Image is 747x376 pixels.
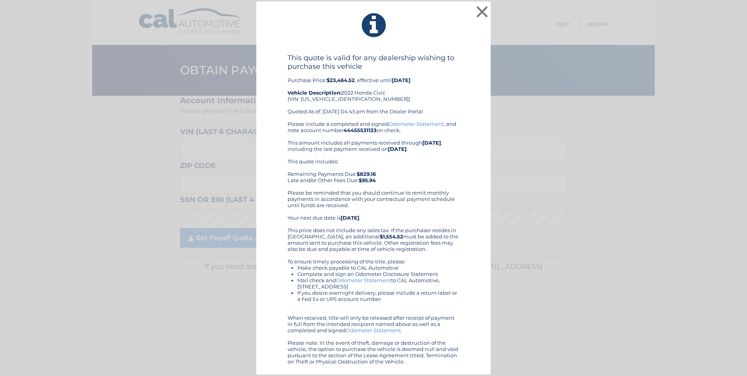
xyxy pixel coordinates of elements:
b: [DATE] [422,140,441,146]
a: Odometer Statement [346,327,401,333]
h4: This quote is valid for any dealership wishing to purchase this vehicle [288,54,459,71]
li: Make check payable to CAL Automotive [297,265,459,271]
strong: Vehicle Description: [288,90,341,96]
a: Odometer Statement [336,277,391,283]
b: [DATE] [392,77,411,83]
b: [DATE] [341,215,359,221]
li: Mail check and to CAL Automotive, [STREET_ADDRESS] [297,277,459,290]
button: × [474,4,490,20]
a: Odometer Statement [389,121,444,127]
b: $829.16 [357,171,376,177]
b: 44455531133 [343,127,377,133]
li: If you desire overnight delivery, please include a return label or a Fed Ex or UPS account number. [297,290,459,302]
b: [DATE] [388,146,407,152]
div: This quote includes: Remaining Payments Due: Late and/or Other Fees Due: [288,158,459,183]
b: $95.94 [359,177,376,183]
div: Purchase Price: , effective until 2022 Honda Civic (VIN: [US_VEHICLE_IDENTIFICATION_NUMBER]) Quot... [288,54,459,121]
div: Please include a completed and signed , and note account number on check. This amount includes al... [288,121,459,365]
b: $23,464.52 [327,77,355,83]
li: Complete and sign an Odometer Disclosure Statement [297,271,459,277]
b: $1,554.52 [380,233,403,240]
